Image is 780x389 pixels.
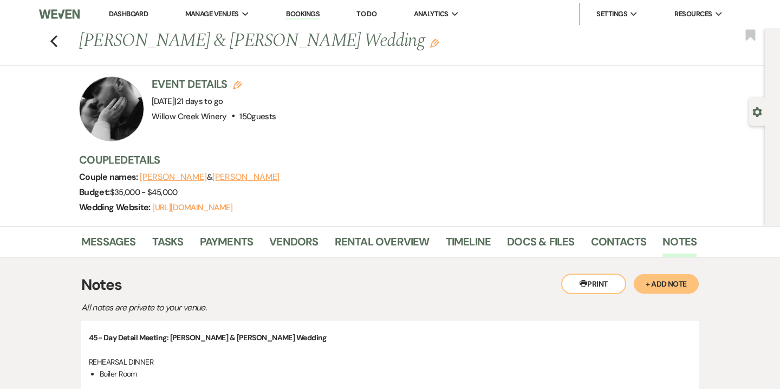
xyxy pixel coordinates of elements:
span: Wedding Website: [79,202,152,213]
button: Print [561,274,626,294]
span: 150 guests [239,111,276,122]
a: Docs & Files [507,233,574,257]
h3: Notes [81,274,699,296]
a: Timeline [446,233,491,257]
button: Edit [430,38,439,48]
span: Resources [674,9,712,20]
h3: Event Details [152,76,276,92]
span: Couple names: [79,171,140,183]
button: [PERSON_NAME] [212,173,279,181]
span: $35,000 - $45,000 [110,187,178,198]
a: Vendors [269,233,318,257]
li: Boiler Room [100,368,691,380]
a: Payments [200,233,253,257]
strong: 45- Day Detail Meeting: [PERSON_NAME] & [PERSON_NAME] Wedding [89,333,327,342]
a: Bookings [286,9,320,20]
a: Contacts [591,233,647,257]
span: | [174,96,223,107]
a: To Do [356,9,376,18]
button: + Add Note [634,274,699,294]
h1: [PERSON_NAME] & [PERSON_NAME] Wedding [79,28,564,54]
a: Notes [662,233,697,257]
span: Manage Venues [185,9,239,20]
p: REHEARSAL DINNER [89,356,691,368]
span: Willow Creek Winery [152,111,227,122]
button: Open lead details [752,106,762,116]
img: Weven Logo [39,3,80,25]
span: [DATE] [152,96,223,107]
span: & [140,172,279,183]
span: 21 days to go [177,96,223,107]
a: Messages [81,233,136,257]
h3: Couple Details [79,152,686,167]
a: [URL][DOMAIN_NAME] [152,202,232,213]
button: [PERSON_NAME] [140,173,207,181]
span: Budget: [79,186,110,198]
a: Rental Overview [335,233,430,257]
a: Tasks [152,233,184,257]
span: Settings [596,9,627,20]
p: All notes are private to your venue. [81,301,460,315]
span: Analytics [414,9,448,20]
a: Dashboard [109,9,148,18]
